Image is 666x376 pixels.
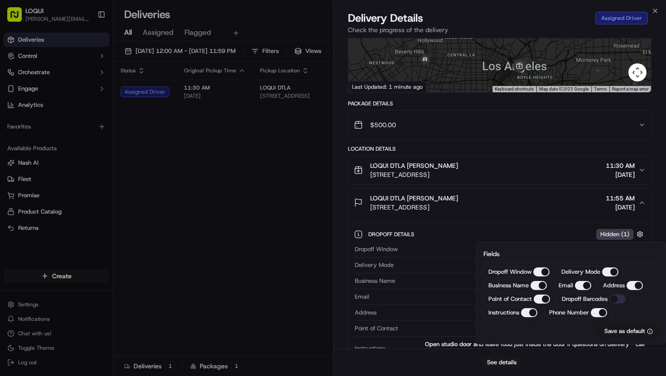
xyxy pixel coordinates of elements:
span: Email [355,293,369,301]
img: Google [351,81,381,92]
span: Dropoff Window [355,245,398,253]
span: Dropoff Details [368,231,416,238]
span: [STREET_ADDRESS] [370,170,458,179]
button: Hidden (1) [596,228,646,240]
span: Knowledge Base [18,178,69,187]
div: 📗 [9,179,16,186]
label: Dropoff Barcodes [562,295,608,303]
div: Package Details [348,100,652,107]
span: Map data ©2025 Google [539,86,589,91]
button: See details [483,356,521,369]
a: 💻API Documentation [73,174,149,190]
span: Pylon [90,200,110,207]
span: [DATE] [73,140,92,148]
div: LOQUI DTLA [399,277,645,285]
button: $500.00 [348,110,651,139]
div: We're available if you need us! [31,95,115,103]
span: API Documentation [86,178,145,187]
button: Keyboard shortcuts [495,86,534,92]
div: [DATE] 11:50 AM PDT - [DATE] 11:55 AM PDT [401,245,645,253]
span: • [68,140,71,148]
span: 11:30 AM [606,161,635,170]
span: Delivery Details [348,11,423,25]
button: Map camera controls [628,63,647,81]
img: 1736555255976-a54dd68f-1ca7-489b-9aae-adbdc363a1c4 [9,86,25,103]
span: Business Name [355,277,395,285]
div: SCHEDULED [397,261,645,269]
span: Hidden ( 1 ) [600,230,629,238]
button: See all [140,116,165,127]
span: [DATE] [606,170,635,179]
div: [EMAIL_ADDRESS][DOMAIN_NAME] [373,293,645,301]
a: Report a map error [612,86,648,91]
p: Fields [483,249,658,258]
div: [PERSON_NAME] [402,324,645,333]
div: Open studio door and leave food just inside the door If questions on delivery - call [PHONE_NUMBER] [389,340,645,357]
button: LOQUI DTLA [PERSON_NAME][STREET_ADDRESS]11:55 AM[DATE] [348,188,651,217]
span: [STREET_ADDRESS] [370,203,458,212]
a: Open this area in Google Maps (opens a new window) [351,81,381,92]
a: Terms (opens in new tab) [594,86,607,91]
span: Regen Pajulas [28,140,66,148]
label: Phone Number [549,309,589,317]
span: Instructions [355,344,386,352]
label: Instructions [488,309,519,317]
img: 1736555255976-a54dd68f-1ca7-489b-9aae-adbdc363a1c4 [18,141,25,148]
span: [DATE] [606,203,635,212]
span: LOQUI DTLA [PERSON_NAME] [370,161,458,170]
button: Save as default [604,327,653,335]
span: 11:55 AM [606,194,635,203]
span: Point of Contact [355,324,398,333]
button: LOQUI DTLA [PERSON_NAME][STREET_ADDRESS]11:30 AM[DATE] [348,156,651,185]
span: Address [355,309,376,317]
label: Delivery Mode [561,268,600,276]
div: Start new chat [31,86,149,95]
label: Point of Contact [488,295,532,303]
button: Save as default [598,326,658,337]
label: Dropoff Window [488,268,531,276]
a: Powered byPylon [64,200,110,207]
img: Regen Pajulas [9,132,24,146]
span: Delivery Mode [355,261,394,269]
a: 📗Knowledge Base [5,174,73,190]
div: Last Updated: 1 minute ago [348,81,427,92]
button: Start new chat [154,89,165,100]
div: Past conversations [9,118,61,125]
div: 💻 [77,179,84,186]
p: Check the progress of the delivery [348,25,652,34]
span: $500.00 [370,120,396,129]
input: Got a question? Start typing here... [24,58,163,68]
img: Nash [9,9,27,27]
label: Address [603,281,625,290]
label: Business Name [488,281,529,290]
span: LOQUI DTLA [PERSON_NAME] [370,194,458,203]
p: Welcome 👋 [9,36,165,51]
div: Location Details [348,145,652,152]
label: Email [559,281,573,290]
